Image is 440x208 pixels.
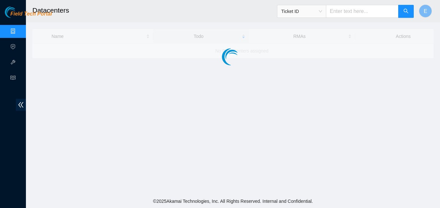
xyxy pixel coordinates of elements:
[403,8,409,15] span: search
[16,99,26,111] span: double-left
[424,7,427,15] span: E
[26,194,440,208] footer: © 2025 Akamai Technologies, Inc. All Rights Reserved. Internal and Confidential.
[419,5,432,17] button: E
[5,12,52,20] a: Akamai TechnologiesField Tech Portal
[10,11,52,17] span: Field Tech Portal
[5,6,33,18] img: Akamai Technologies
[10,72,16,85] span: read
[281,6,322,16] span: Ticket ID
[398,5,414,18] button: search
[326,5,399,18] input: Enter text here...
